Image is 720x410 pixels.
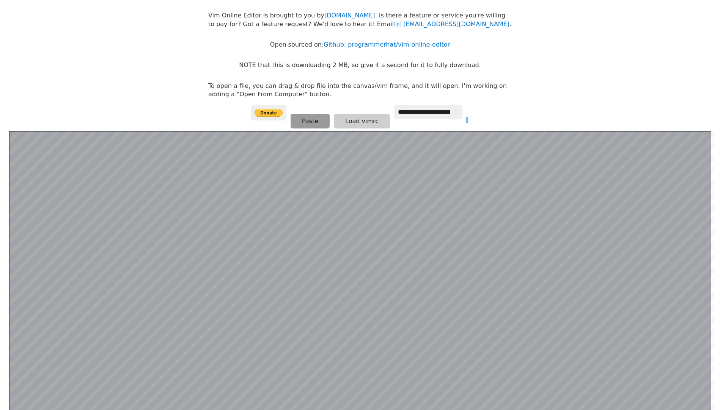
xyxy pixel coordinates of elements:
a: [EMAIL_ADDRESS][DOMAIN_NAME] [394,20,509,28]
p: Vim Online Editor is brought to you by . Is there a feature or service you're willing to pay for?... [208,11,512,28]
a: [DOMAIN_NAME] [324,12,375,19]
p: Open sourced on: [270,41,450,49]
p: To open a file, you can drag & drop file into the canvas/vim frame, and it will open. I'm working... [208,82,512,99]
button: Paste [291,114,330,128]
p: NOTE that this is downloading 2 MB, so give it a second for it to fully download. [239,61,481,69]
a: Github: programmerhat/vim-online-editor [324,41,450,48]
button: Load vimrc [334,114,390,128]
